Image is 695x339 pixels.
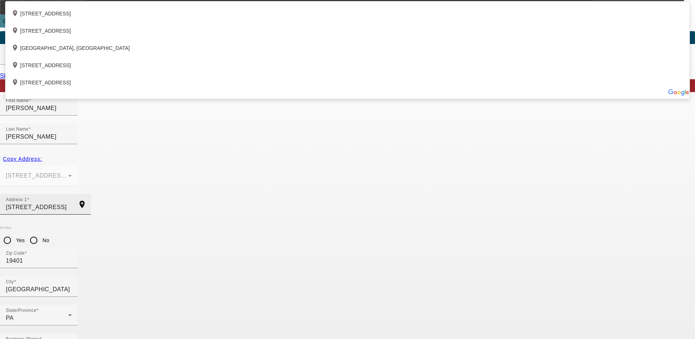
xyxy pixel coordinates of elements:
mat-icon: add_location [11,61,20,70]
label: Yes [15,237,25,244]
mat-label: Last Name [6,127,28,132]
mat-label: City [6,280,14,284]
span: Opportunity / 082500322 / Sunsational Signs and Window Tint Company DBA Sunsational Signs & Glass... [3,18,371,24]
mat-label: State/Province [6,308,36,313]
mat-icon: add_location [11,44,20,53]
mat-icon: add_location [73,200,91,209]
mat-label: Address 1 [6,197,27,202]
span: Copy Address: [3,156,42,162]
label: No [41,237,49,244]
mat-icon: add_location [11,10,20,18]
mat-icon: add_location [11,27,20,36]
div: [GEOGRAPHIC_DATA], [GEOGRAPHIC_DATA] [5,37,690,55]
div: [STREET_ADDRESS] [5,3,690,20]
div: [STREET_ADDRESS] [5,20,690,37]
div: [STREET_ADDRESS] [5,55,690,72]
img: Powered by Google [668,89,690,96]
mat-label: Zip Code [6,251,25,256]
mat-icon: add_location [11,79,20,87]
div: [STREET_ADDRESS] [5,72,690,89]
span: PA [6,315,14,321]
mat-label: First Name [6,98,29,103]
